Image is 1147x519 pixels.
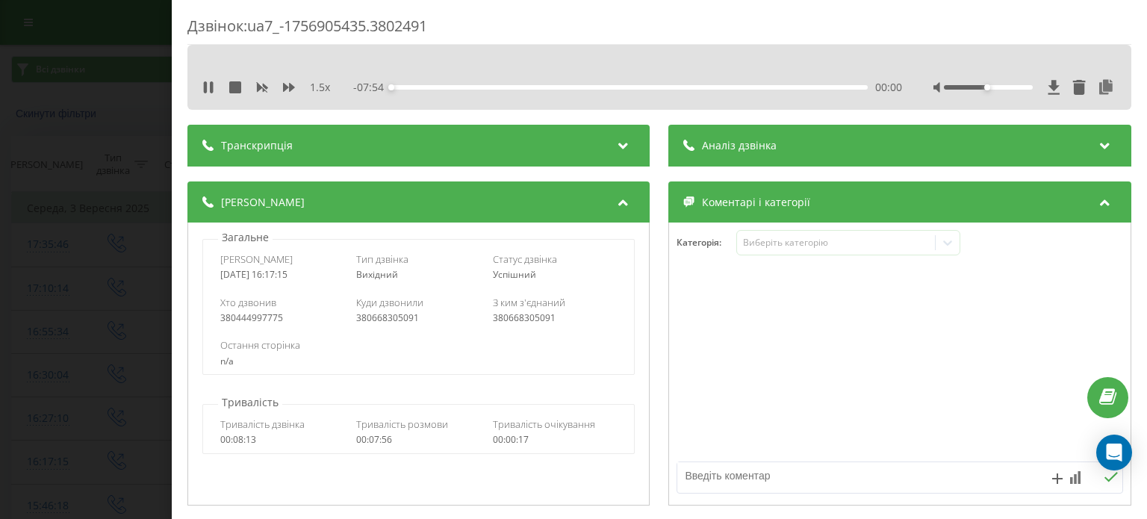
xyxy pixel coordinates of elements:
[357,313,482,323] div: 380668305091
[220,296,276,309] span: Хто дзвонив
[221,138,293,153] span: Транскрипція
[220,270,345,280] div: [DATE] 16:17:15
[493,435,618,445] div: 00:00:17
[703,195,811,210] span: Коментарі і категорії
[493,252,557,266] span: Статус дзвінка
[1096,435,1132,470] div: Open Intercom Messenger
[218,395,282,410] p: Тривалість
[220,435,345,445] div: 00:08:13
[875,80,902,95] span: 00:00
[357,435,482,445] div: 00:07:56
[220,252,293,266] span: [PERSON_NAME]
[743,237,930,249] div: Виберіть категорію
[220,356,617,367] div: n/a
[677,237,737,248] h4: Категорія :
[493,417,595,431] span: Тривалість очікування
[354,80,392,95] span: - 07:54
[357,417,449,431] span: Тривалість розмови
[187,16,1131,45] div: Дзвінок : ua7_-1756905435.3802491
[357,296,424,309] span: Куди дзвонили
[220,338,300,352] span: Остання сторінка
[310,80,330,95] span: 1.5 x
[357,252,409,266] span: Тип дзвінка
[493,268,536,281] span: Успішний
[389,84,395,90] div: Accessibility label
[493,313,618,323] div: 380668305091
[221,195,305,210] span: [PERSON_NAME]
[703,138,777,153] span: Аналіз дзвінка
[984,84,990,90] div: Accessibility label
[493,296,565,309] span: З ким з'єднаний
[220,417,305,431] span: Тривалість дзвінка
[357,268,399,281] span: Вихідний
[218,230,273,245] p: Загальне
[220,313,345,323] div: 380444997775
